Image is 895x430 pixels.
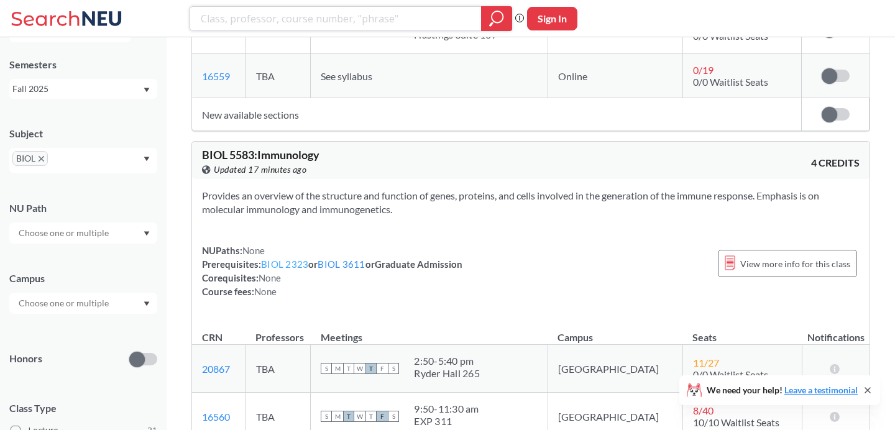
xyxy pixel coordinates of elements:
[144,301,150,306] svg: Dropdown arrow
[144,88,150,93] svg: Dropdown arrow
[414,403,479,415] div: 9:50 - 11:30 am
[9,201,157,215] div: NU Path
[12,226,117,240] input: Choose one or multiple
[481,6,512,31] div: magnifying glass
[365,411,377,422] span: T
[9,222,157,244] div: Dropdown arrow
[202,363,230,375] a: 20867
[9,148,157,173] div: BIOLX to remove pillDropdown arrow
[784,385,858,395] a: Leave a testimonial
[202,244,462,298] div: NUPaths: Prerequisites: or or Graduate Admission Corequisites: Course fees:
[12,82,142,96] div: Fall 2025
[144,157,150,162] svg: Dropdown arrow
[693,357,719,368] span: 11 / 27
[202,331,223,344] div: CRN
[548,318,682,345] th: Campus
[377,363,388,374] span: F
[200,8,472,29] input: Class, professor, course number, "phrase"
[214,163,306,176] span: Updated 17 minutes ago
[693,405,714,416] span: 8 / 40
[802,318,870,345] th: Notifications
[548,54,682,98] td: Online
[254,286,277,297] span: None
[354,411,365,422] span: W
[489,10,504,27] svg: magnifying glass
[9,401,157,415] span: Class Type
[388,363,399,374] span: S
[693,76,768,88] span: 0/0 Waitlist Seats
[332,363,343,374] span: M
[388,411,399,422] span: S
[9,272,157,285] div: Campus
[246,345,311,393] td: TBA
[9,58,157,71] div: Semesters
[354,363,365,374] span: W
[343,411,354,422] span: T
[12,296,117,311] input: Choose one or multiple
[682,318,802,345] th: Seats
[202,148,319,162] span: BIOL 5583 : Immunology
[343,363,354,374] span: T
[261,258,308,270] a: BIOL 2323
[414,355,480,367] div: 2:50 - 5:40 pm
[693,416,779,428] span: 10/10 Waitlist Seats
[377,411,388,422] span: F
[202,189,860,216] section: Provides an overview of the structure and function of genes, proteins, and cells involved in the ...
[259,272,281,283] span: None
[414,415,479,428] div: EXP 311
[365,363,377,374] span: T
[9,293,157,314] div: Dropdown arrow
[202,70,230,82] a: 16559
[9,127,157,140] div: Subject
[321,411,332,422] span: S
[246,318,311,345] th: Professors
[693,64,714,76] span: 0 / 19
[318,258,365,270] a: BIOL 3611
[414,367,480,380] div: Ryder Hall 265
[311,318,548,345] th: Meetings
[246,54,311,98] td: TBA
[202,411,230,423] a: 16560
[321,70,372,82] span: See syllabus
[332,411,343,422] span: M
[144,231,150,236] svg: Dropdown arrow
[811,156,860,170] span: 4 CREDITS
[740,256,850,272] span: View more info for this class
[707,386,858,395] span: We need your help!
[39,156,44,162] svg: X to remove pill
[321,363,332,374] span: S
[242,245,265,256] span: None
[548,345,682,393] td: [GEOGRAPHIC_DATA]
[9,352,42,366] p: Honors
[192,98,802,131] td: New available sections
[12,151,48,166] span: BIOLX to remove pill
[693,368,768,380] span: 0/0 Waitlist Seats
[9,79,157,99] div: Fall 2025Dropdown arrow
[527,7,577,30] button: Sign In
